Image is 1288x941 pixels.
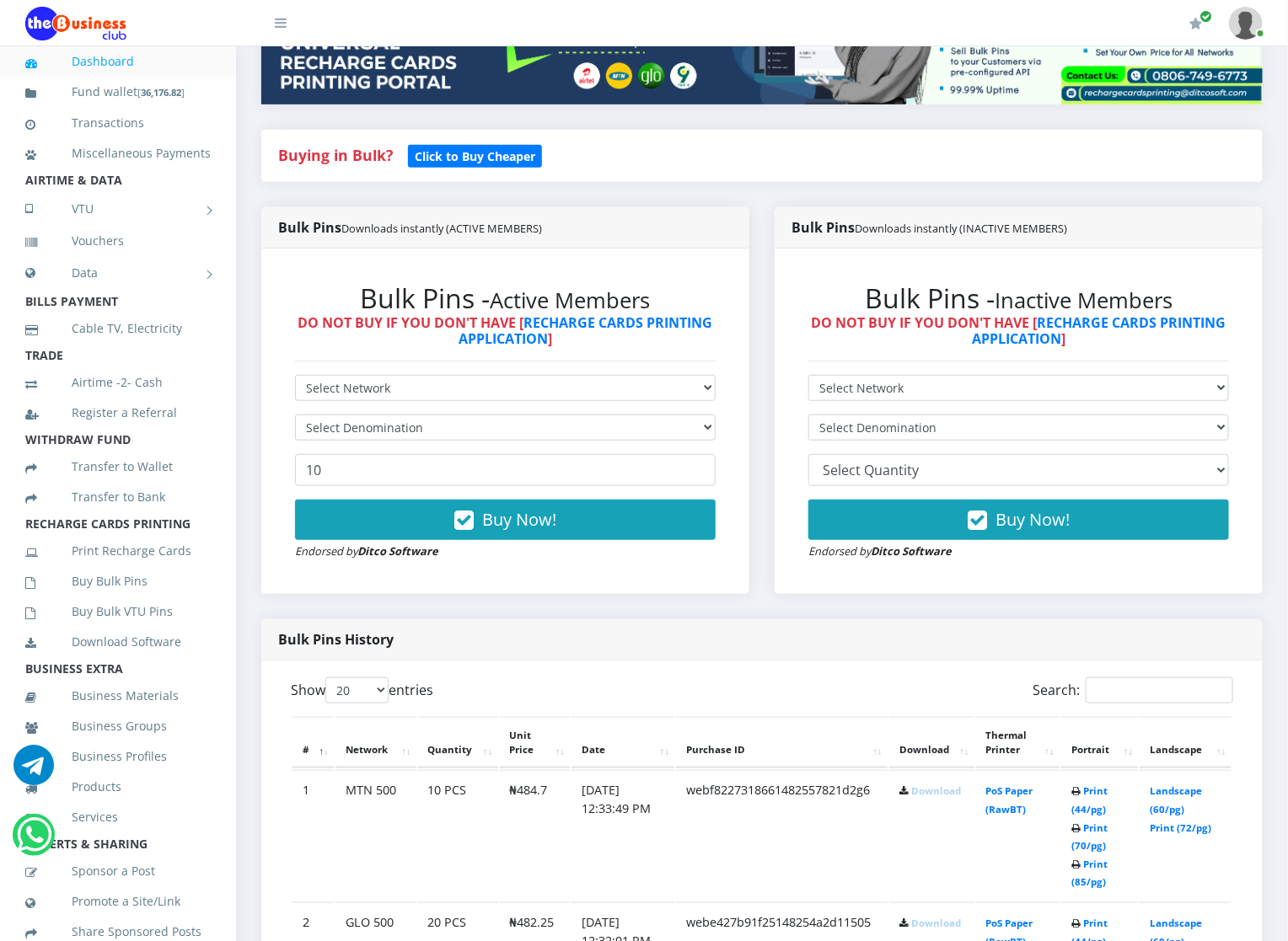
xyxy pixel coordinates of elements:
h2: Bulk Pins - [808,282,1229,314]
input: Enter Quantity [295,454,716,486]
a: PoS Paper (RawBT) [986,784,1033,815]
b: 36,176.82 [141,86,181,99]
input: Search: [1086,677,1233,703]
a: Sponsor a Post [25,852,211,890]
a: Download Software [25,623,211,661]
span: Renew/Upgrade Subscription [1199,10,1212,23]
a: Business Materials [25,676,211,715]
a: VTU [25,188,211,230]
a: Print Recharge Cards [25,532,211,570]
a: Services [25,798,211,837]
th: #: activate to sort column descending [292,717,334,769]
strong: Ditco Software [357,543,438,559]
a: RECHARGE CARDS PRINTING APPLICATION [972,313,1226,348]
img: User [1229,7,1263,40]
img: Logo [25,7,126,40]
strong: Buying in Bulk? [278,145,393,165]
th: Purchase ID: activate to sort column ascending [676,717,888,769]
td: 10 PCS [418,770,498,901]
a: Data [25,252,211,294]
a: Click to Buy Cheaper [408,145,542,165]
small: Endorsed by [295,543,438,559]
i: Renew/Upgrade Subscription [1189,17,1202,30]
th: Thermal Printer: activate to sort column ascending [976,717,1060,769]
th: Quantity: activate to sort column ascending [418,717,498,769]
small: Downloads instantly (ACTIVE MEMBERS) [341,221,542,236]
td: webf8227318661482557821d2g6 [676,770,888,901]
a: Download [911,917,961,929]
a: RECHARGE CARDS PRINTING APPLICATION [459,313,713,348]
a: Transactions [25,104,211,142]
label: Show entries [291,677,433,703]
label: Search: [1033,677,1233,703]
span: Buy Now! [482,508,556,531]
a: Chat for support [13,757,54,785]
a: Buy Bulk Pins [25,562,211,601]
th: Portrait: activate to sort column ascending [1061,717,1139,769]
small: Inactive Members [995,286,1173,315]
a: Dashboard [25,42,211,81]
a: Buy Bulk VTU Pins [25,592,211,631]
th: Landscape: activate to sort column ascending [1140,717,1232,769]
span: Buy Now! [996,508,1070,531]
a: Miscellaneous Payments [25,134,211,173]
td: ₦484.7 [500,770,570,901]
small: [ ] [137,86,185,99]
a: Landscape (60/pg) [1150,784,1202,815]
td: MTN 500 [335,770,416,901]
td: 1 [292,770,334,901]
small: Downloads instantly (INACTIVE MEMBERS) [855,221,1067,236]
a: Business Groups [25,707,211,746]
a: Promote a Site/Link [25,882,211,921]
a: Products [25,767,211,806]
a: Print (72/pg) [1150,821,1211,834]
b: Click to Buy Cheaper [415,148,535,164]
a: Vouchers [25,222,211,260]
small: Active Members [491,286,651,315]
a: Transfer to Wallet [25,447,211,486]
button: Buy Now! [808,500,1229,540]
strong: Bulk Pins [792,218,1067,237]
strong: Bulk Pins [278,218,542,237]
a: Print (85/pg) [1071,858,1108,889]
a: Fund wallet[36,176.82] [25,72,211,112]
a: Business Profiles [25,737,211,776]
th: Network: activate to sort column ascending [335,717,416,769]
strong: Bulk Pins History [278,630,394,649]
td: [DATE] 12:33:49 PM [572,770,674,901]
a: Register a Referral [25,393,211,432]
a: Download [911,784,961,797]
button: Buy Now! [295,500,716,540]
th: Unit Price: activate to sort column ascending [500,717,570,769]
strong: DO NOT BUY IF YOU DON'T HAVE [ ] [298,313,713,348]
th: Date: activate to sort column ascending [572,717,674,769]
strong: Ditco Software [871,543,952,559]
th: Download: activate to sort column ascending [889,717,974,769]
h2: Bulk Pins - [295,282,716,314]
a: Print (70/pg) [1071,821,1108,853]
a: Airtime -2- Cash [25,363,211,402]
a: Chat for support [17,827,51,855]
a: Print (44/pg) [1071,784,1108,815]
a: Cable TV, Electricity [25,309,211,348]
small: Endorsed by [808,543,952,559]
a: Transfer to Bank [25,478,211,516]
strong: DO NOT BUY IF YOU DON'T HAVE [ ] [812,313,1226,348]
select: Showentries [325,677,389,703]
